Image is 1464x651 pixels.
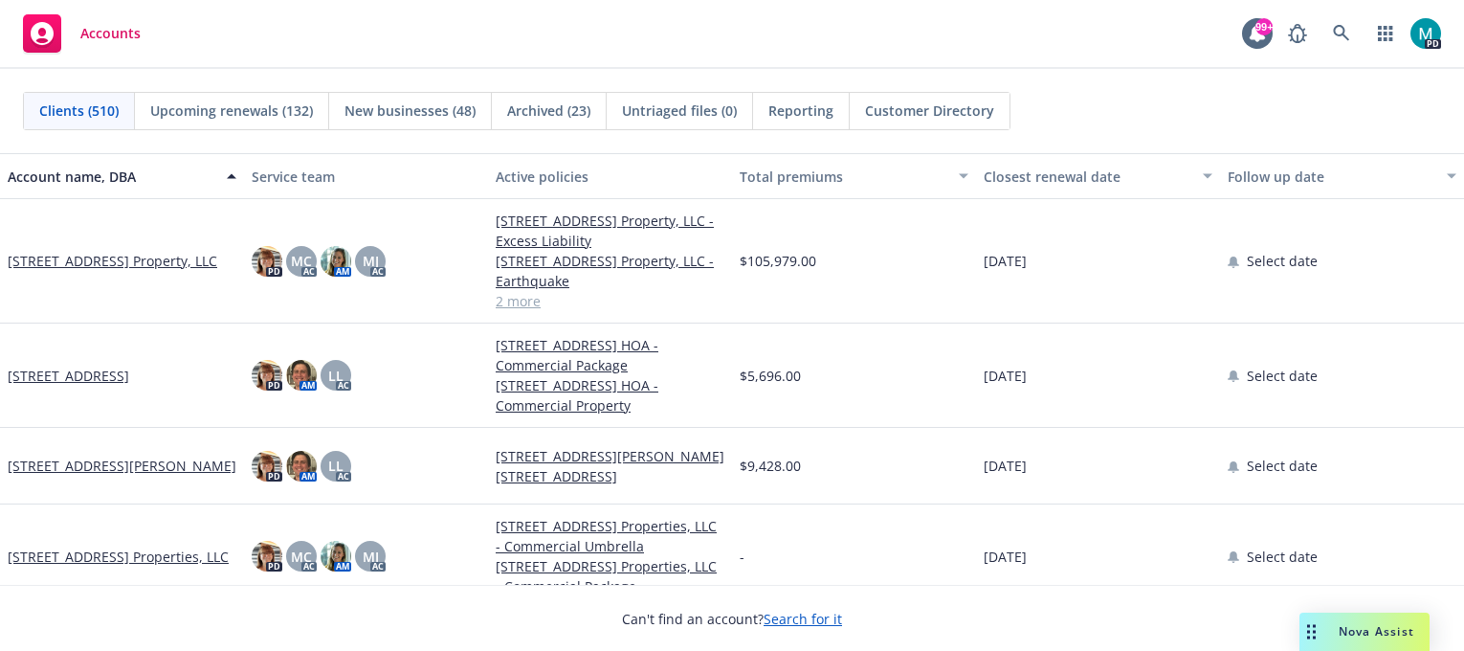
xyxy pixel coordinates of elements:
img: photo [321,541,351,572]
a: [STREET_ADDRESS] [496,466,724,486]
span: LL [328,366,344,386]
img: photo [321,246,351,277]
img: photo [252,451,282,482]
span: Customer Directory [865,101,994,121]
a: [STREET_ADDRESS] Properties, LLC - Commercial Package [496,556,724,596]
a: [STREET_ADDRESS] Property, LLC [8,251,217,271]
span: Select date [1247,547,1318,567]
span: New businesses (48) [344,101,476,121]
span: Select date [1247,251,1318,271]
span: MC [291,251,312,271]
span: MJ [363,251,379,271]
a: [STREET_ADDRESS][PERSON_NAME] [8,456,236,476]
span: [DATE] [984,366,1027,386]
span: $9,428.00 [740,456,801,476]
a: [STREET_ADDRESS] Properties, LLC [8,547,229,567]
img: photo [286,451,317,482]
button: Closest renewal date [976,153,1220,199]
span: [DATE] [984,456,1027,476]
button: Service team [244,153,488,199]
span: Archived (23) [507,101,590,121]
a: [STREET_ADDRESS] [8,366,129,386]
span: MC [291,547,312,567]
span: Accounts [80,26,141,41]
div: Follow up date [1228,167,1435,187]
div: Service team [252,167,480,187]
button: Nova Assist [1299,613,1430,651]
span: Upcoming renewals (132) [150,101,313,121]
div: 99+ [1255,18,1273,35]
a: Search for it [764,610,842,628]
a: [STREET_ADDRESS][PERSON_NAME] [496,446,724,466]
div: Closest renewal date [984,167,1191,187]
div: Total premiums [740,167,947,187]
button: Total premiums [732,153,976,199]
img: photo [286,360,317,391]
a: [STREET_ADDRESS] Property, LLC - Earthquake [496,251,724,291]
a: [STREET_ADDRESS] Property, LLC - Excess Liability [496,211,724,251]
div: Active policies [496,167,724,187]
span: Select date [1247,366,1318,386]
a: [STREET_ADDRESS] HOA - Commercial Property [496,375,724,415]
span: [DATE] [984,251,1027,271]
span: LL [328,456,344,476]
a: [STREET_ADDRESS] Properties, LLC - Commercial Umbrella [496,516,724,556]
span: Untriaged files (0) [622,101,737,121]
div: Drag to move [1299,613,1323,651]
a: Report a Bug [1278,14,1317,53]
button: Follow up date [1220,153,1464,199]
span: - [740,547,744,567]
span: Select date [1247,456,1318,476]
span: [DATE] [984,547,1027,567]
a: [STREET_ADDRESS] HOA - Commercial Package [496,335,724,375]
span: MJ [363,547,379,567]
img: photo [252,541,282,572]
a: 2 more [496,291,724,311]
div: Account name, DBA [8,167,215,187]
img: photo [252,246,282,277]
span: Can't find an account? [622,609,842,629]
a: Switch app [1366,14,1405,53]
img: photo [252,360,282,391]
span: $5,696.00 [740,366,801,386]
a: Search [1322,14,1361,53]
a: Accounts [15,7,148,60]
span: Clients (510) [39,101,119,121]
span: Nova Assist [1339,623,1414,640]
span: $105,979.00 [740,251,816,271]
span: Reporting [768,101,833,121]
button: Active policies [488,153,732,199]
img: photo [1410,18,1441,49]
